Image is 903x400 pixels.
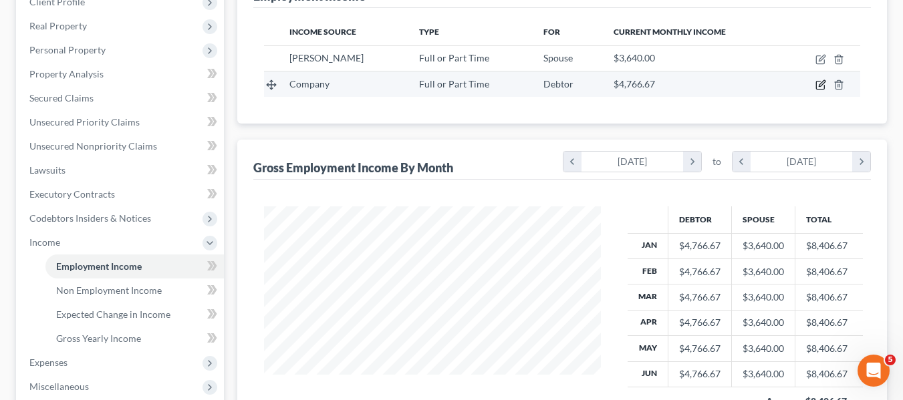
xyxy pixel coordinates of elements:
th: Spouse [731,206,795,233]
span: Income [29,236,60,248]
span: Executory Contracts [29,188,115,200]
iframe: Intercom live chat [858,355,890,387]
div: $3,640.00 [743,316,784,329]
div: $3,640.00 [743,342,784,355]
a: Employment Income [45,254,224,278]
a: Property Analysis [19,62,224,86]
div: $4,766.67 [679,367,721,381]
span: Property Analysis [29,68,104,79]
div: $4,766.67 [679,265,721,278]
span: Codebtors Insiders & Notices [29,212,151,224]
span: Real Property [29,20,87,31]
span: Current Monthly Income [614,27,726,37]
td: $8,406.67 [795,310,863,335]
div: Gross Employment Income By Month [253,160,453,176]
th: May [628,336,668,361]
a: Secured Claims [19,86,224,110]
span: Debtor [543,78,573,89]
span: Miscellaneous [29,381,89,392]
span: For [543,27,560,37]
a: Gross Yearly Income [45,327,224,351]
span: Personal Property [29,44,106,55]
td: $8,406.67 [795,233,863,258]
td: $8,406.67 [795,336,863,361]
th: Debtor [668,206,731,233]
span: Spouse [543,52,573,63]
span: Full or Part Time [419,78,489,89]
span: Secured Claims [29,92,94,104]
span: Unsecured Nonpriority Claims [29,140,157,152]
span: $3,640.00 [614,52,655,63]
span: [PERSON_NAME] [289,52,364,63]
span: Expected Change in Income [56,309,170,320]
span: $4,766.67 [614,78,655,89]
span: 5 [885,355,896,365]
i: chevron_left [563,152,582,172]
th: Mar [628,284,668,310]
span: Employment Income [56,260,142,272]
a: Non Employment Income [45,278,224,303]
div: $3,640.00 [743,239,784,252]
td: $8,406.67 [795,258,863,284]
i: chevron_right [852,152,870,172]
div: $3,640.00 [743,265,784,278]
a: Lawsuits [19,158,224,182]
span: Expenses [29,357,68,368]
span: Income Source [289,27,356,37]
div: $4,766.67 [679,239,721,252]
a: Unsecured Priority Claims [19,110,224,134]
span: Non Employment Income [56,284,162,296]
div: $4,766.67 [679,290,721,304]
span: Company [289,78,330,89]
span: to [713,155,721,168]
td: $8,406.67 [795,361,863,387]
th: Jun [628,361,668,387]
div: $4,766.67 [679,342,721,355]
div: [DATE] [751,152,853,172]
a: Executory Contracts [19,182,224,206]
th: Feb [628,258,668,284]
span: Type [419,27,439,37]
div: [DATE] [582,152,684,172]
i: chevron_right [683,152,701,172]
span: Unsecured Priority Claims [29,116,140,128]
div: $3,640.00 [743,367,784,381]
a: Unsecured Nonpriority Claims [19,134,224,158]
div: $4,766.67 [679,316,721,329]
th: Apr [628,310,668,335]
span: Full or Part Time [419,52,489,63]
td: $8,406.67 [795,284,863,310]
div: $3,640.00 [743,290,784,304]
i: chevron_left [733,152,751,172]
span: Gross Yearly Income [56,333,141,344]
th: Jan [628,233,668,258]
a: Expected Change in Income [45,303,224,327]
span: Lawsuits [29,164,66,176]
th: Total [795,206,863,233]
